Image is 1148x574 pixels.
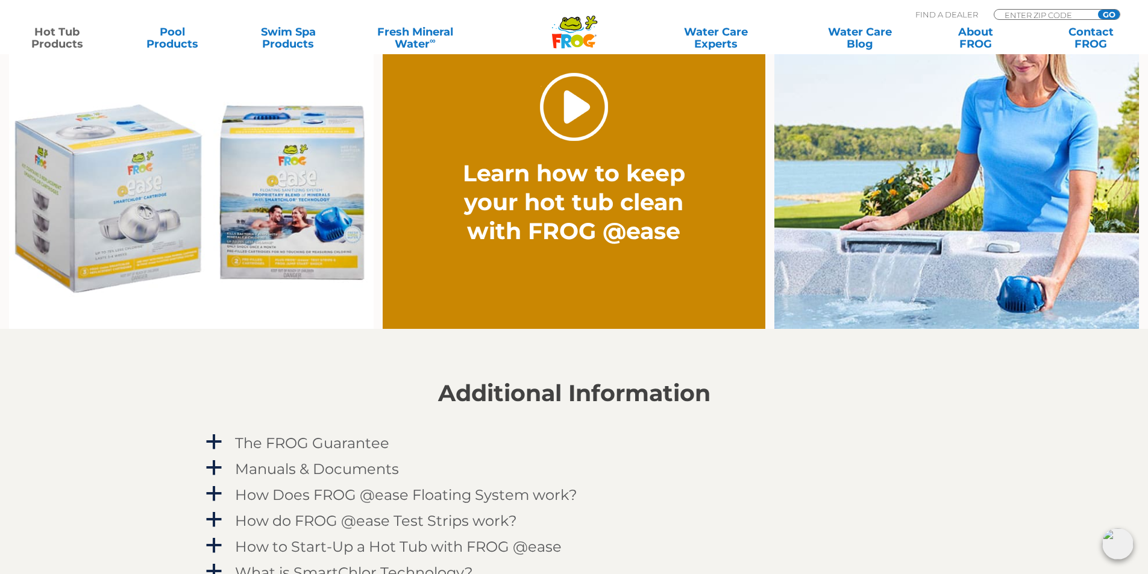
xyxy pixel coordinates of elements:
h4: The FROG Guarantee [235,435,389,451]
a: a How do FROG @ease Test Strips work? [204,510,945,532]
a: ContactFROG [1046,26,1136,50]
span: a [205,433,223,451]
a: a How to Start-Up a Hot Tub with FROG @ease [204,535,945,558]
span: a [205,459,223,477]
h4: How to Start-Up a Hot Tub with FROG @ease [235,538,562,555]
a: Water CareBlog [815,26,905,50]
h4: How do FROG @ease Test Strips work? [235,513,517,529]
a: Fresh MineralWater∞ [359,26,471,50]
a: Hot TubProducts [12,26,102,50]
a: a How Does FROG @ease Floating System work? [204,484,945,506]
h2: Additional Information [204,380,945,407]
h4: How Does FROG @ease Floating System work? [235,487,577,503]
h2: Learn how to keep your hot tub clean with FROG @ease [440,159,708,246]
a: Swim SpaProducts [243,26,333,50]
img: fpo-flippin-frog-2 [774,28,1139,329]
a: Water CareExperts [643,26,789,50]
img: Ease Packaging [9,28,374,329]
a: PoolProducts [128,26,218,50]
p: Find A Dealer [915,9,978,20]
span: a [205,537,223,555]
img: openIcon [1102,528,1134,560]
a: a Manuals & Documents [204,458,945,480]
input: Zip Code Form [1003,10,1085,20]
span: a [205,511,223,529]
input: GO [1098,10,1120,19]
span: a [205,485,223,503]
h4: Manuals & Documents [235,461,399,477]
sup: ∞ [430,36,436,45]
a: AboutFROG [930,26,1020,50]
a: Play Video [540,73,608,141]
a: a The FROG Guarantee [204,432,945,454]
